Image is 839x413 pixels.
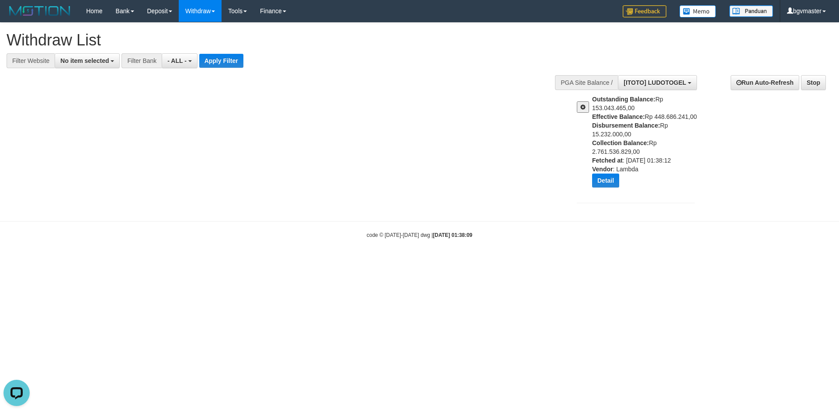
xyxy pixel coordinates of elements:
[592,157,623,164] b: Fetched at
[7,31,551,49] h1: Withdraw List
[680,5,716,17] img: Button%20Memo.svg
[199,54,243,68] button: Apply Filter
[167,57,187,64] span: - ALL -
[367,232,472,238] small: code © [DATE]-[DATE] dwg |
[7,4,73,17] img: MOTION_logo.png
[624,79,686,86] span: [ITOTO] LUDOTOGEL
[618,75,697,90] button: [ITOTO] LUDOTOGEL
[801,75,826,90] a: Stop
[592,113,645,120] b: Effective Balance:
[592,96,655,103] b: Outstanding Balance:
[555,75,618,90] div: PGA Site Balance /
[592,174,619,187] button: Detail
[592,139,649,146] b: Collection Balance:
[121,53,162,68] div: Filter Bank
[623,5,666,17] img: Feedback.jpg
[60,57,109,64] span: No item selected
[592,122,660,129] b: Disbursement Balance:
[7,53,55,68] div: Filter Website
[592,95,701,194] div: Rp 153.043.465,00 Rp 448.686.241,00 Rp 15.232.000,00 Rp 2.761.536.829,00 : [DATE] 01:38:12 : Lambda
[3,3,30,30] button: Open LiveChat chat widget
[162,53,197,68] button: - ALL -
[592,166,613,173] b: Vendor
[55,53,120,68] button: No item selected
[433,232,472,238] strong: [DATE] 01:38:09
[729,5,773,17] img: panduan.png
[731,75,799,90] a: Run Auto-Refresh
